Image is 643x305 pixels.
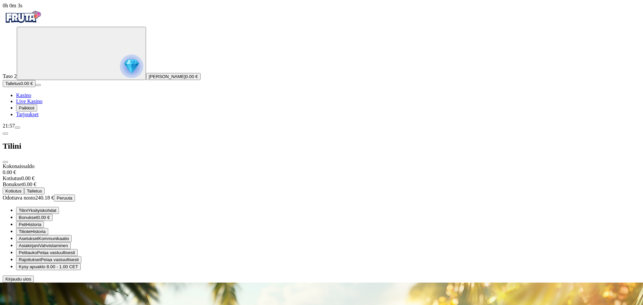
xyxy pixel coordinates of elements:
a: poker-chip iconLive Kasino [16,98,43,104]
a: gift-inverted iconTarjoukset [16,111,39,117]
img: reward progress [120,55,143,78]
span: Peruuta [57,196,72,201]
button: close [3,161,8,163]
span: 0.00 € [20,81,33,86]
span: Yksityiskohdat [28,208,56,213]
a: Fruta [3,21,43,26]
button: Kirjaudu ulos [3,276,34,283]
button: transactions iconTilioteHistoria [16,228,48,235]
span: 0.00 € [186,74,198,79]
button: Peruuta [54,195,75,202]
button: menu [35,84,41,86]
span: Kotiutus [5,188,21,194]
span: Tarjoukset [16,111,39,117]
span: Rajoitukset [19,257,41,262]
span: [PERSON_NAME] [149,74,186,79]
span: 240.18 € [35,195,54,201]
span: Tiliote [19,229,30,234]
button: history iconPeliHistoria [16,221,44,228]
button: limits iconRajoituksetPelaa vastuullisesti [16,256,81,263]
span: Kysy apua [19,264,40,269]
span: Vahvistaminen [39,243,68,248]
span: Odottava nosto [3,195,35,201]
button: chevron-left icon [3,133,8,135]
div: 0.00 € [3,175,640,181]
span: klo 8.00 - 1.00 CET [40,264,78,269]
span: Asiakirjani [19,243,39,248]
span: Palkkiot [19,105,34,110]
button: reward iconPalkkiot [16,104,37,111]
span: Talletus [27,188,42,194]
button: document iconAsiakirjaniVahvistaminen [16,242,71,249]
span: Taso 2 [3,73,17,79]
span: Kirjaudu ulos [5,277,31,282]
button: reward progress [17,27,146,80]
div: 0.00 € [3,181,640,187]
button: smiley iconBonukset0.00 € [16,214,53,221]
span: Peli [19,222,26,227]
button: toggle iconAsetuksetKommunikaatio [16,235,72,242]
button: headphones iconKysy apuaklo 8.00 - 1.00 CET [16,263,81,270]
button: user-circle iconTiliniYksityiskohdat [16,207,59,214]
img: Fruta [3,9,43,25]
button: Talletus [24,187,45,195]
button: Talletusplus icon0.00 € [3,80,35,87]
nav: Primary [3,9,640,118]
span: Pelaa vastuullisesti [37,250,75,255]
a: diamond iconKasino [16,92,31,98]
div: 0.00 € [3,169,640,175]
div: Kokonaissaldo [3,163,640,175]
span: user session time [3,3,22,8]
span: Talletus [5,81,20,86]
button: Kotiutus [3,187,24,195]
button: [PERSON_NAME]0.00 € [146,73,201,80]
span: Kasino [16,92,31,98]
span: Live Kasino [16,98,43,104]
button: clock iconPelitaukoPelaa vastuullisesti [16,249,78,256]
span: 0.00 € [38,215,50,220]
span: Pelaa vastuullisesti [41,257,79,262]
span: Pelitauko [19,250,37,255]
span: Bonukset [19,215,38,220]
span: Historia [26,222,41,227]
h2: Tilini [3,142,640,151]
span: Kotiutus [3,175,21,181]
span: 21:57 [3,123,15,129]
span: Asetukset [19,236,39,241]
span: Bonukset [3,181,23,187]
button: menu [15,127,20,129]
span: Kommunikaatio [39,236,69,241]
span: Tilini [19,208,28,213]
span: Historia [30,229,46,234]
